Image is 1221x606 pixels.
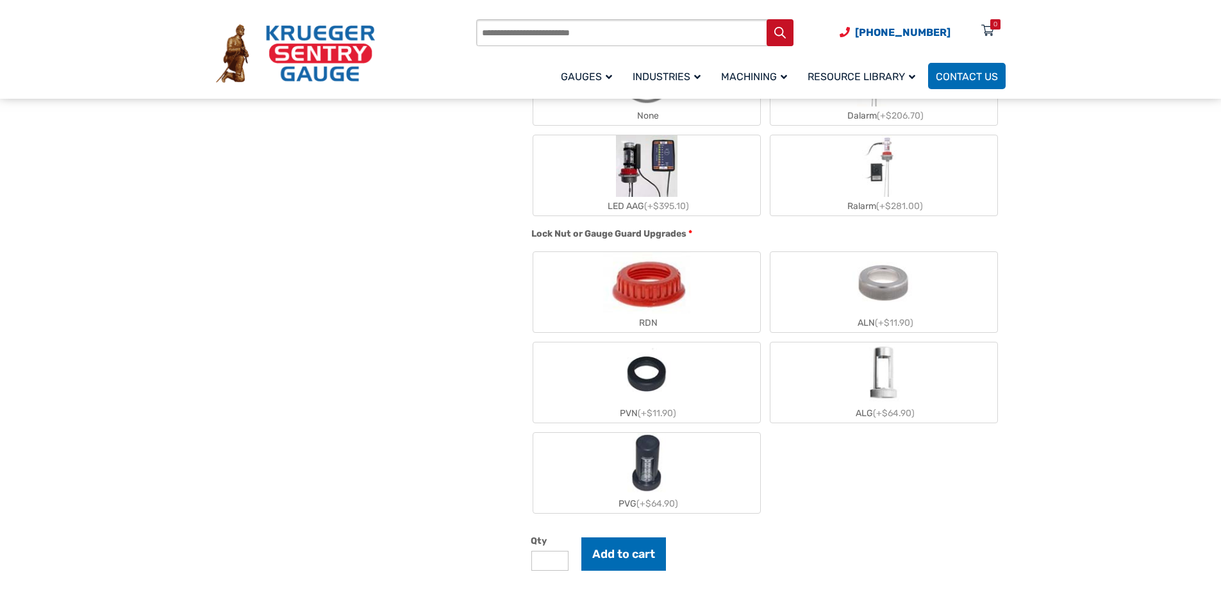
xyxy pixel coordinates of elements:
div: ALG [770,404,997,423]
span: Resource Library [808,71,915,83]
span: (+$64.90) [873,408,915,419]
div: ALN [770,314,997,332]
a: Contact Us [928,63,1006,89]
div: PVN [533,404,760,423]
a: Phone Number (920) 434-8860 [840,24,951,40]
label: RDN [533,252,760,332]
span: Lock Nut or Gauge Guard Upgrades [531,228,686,239]
div: Dalarm [770,106,997,125]
label: ALN [770,252,997,332]
span: (+$206.70) [877,110,924,121]
span: (+$64.90) [636,498,678,509]
div: Ralarm [770,197,997,215]
span: (+$11.90) [638,408,676,419]
div: None [533,106,760,125]
label: PVN [533,342,760,423]
div: PVG [533,494,760,513]
span: Machining [721,71,787,83]
img: Krueger Sentry Gauge [216,24,375,83]
div: 0 [993,19,997,29]
span: (+$11.90) [875,317,913,328]
label: PVG [533,433,760,513]
label: LED AAG [533,135,760,215]
span: Contact Us [936,71,998,83]
a: Gauges [553,61,625,91]
button: Add to cart [581,537,666,571]
span: [PHONE_NUMBER] [855,26,951,38]
label: ALG [770,342,997,423]
span: (+$281.00) [876,201,923,212]
div: RDN [533,314,760,332]
a: Industries [625,61,713,91]
a: Machining [713,61,800,91]
a: Resource Library [800,61,928,91]
label: Ralarm [770,135,997,215]
span: Industries [633,71,701,83]
abbr: required [688,227,692,240]
div: LED AAG [533,197,760,215]
input: Product quantity [531,551,569,571]
span: (+$395.10) [644,201,689,212]
span: Gauges [561,71,612,83]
